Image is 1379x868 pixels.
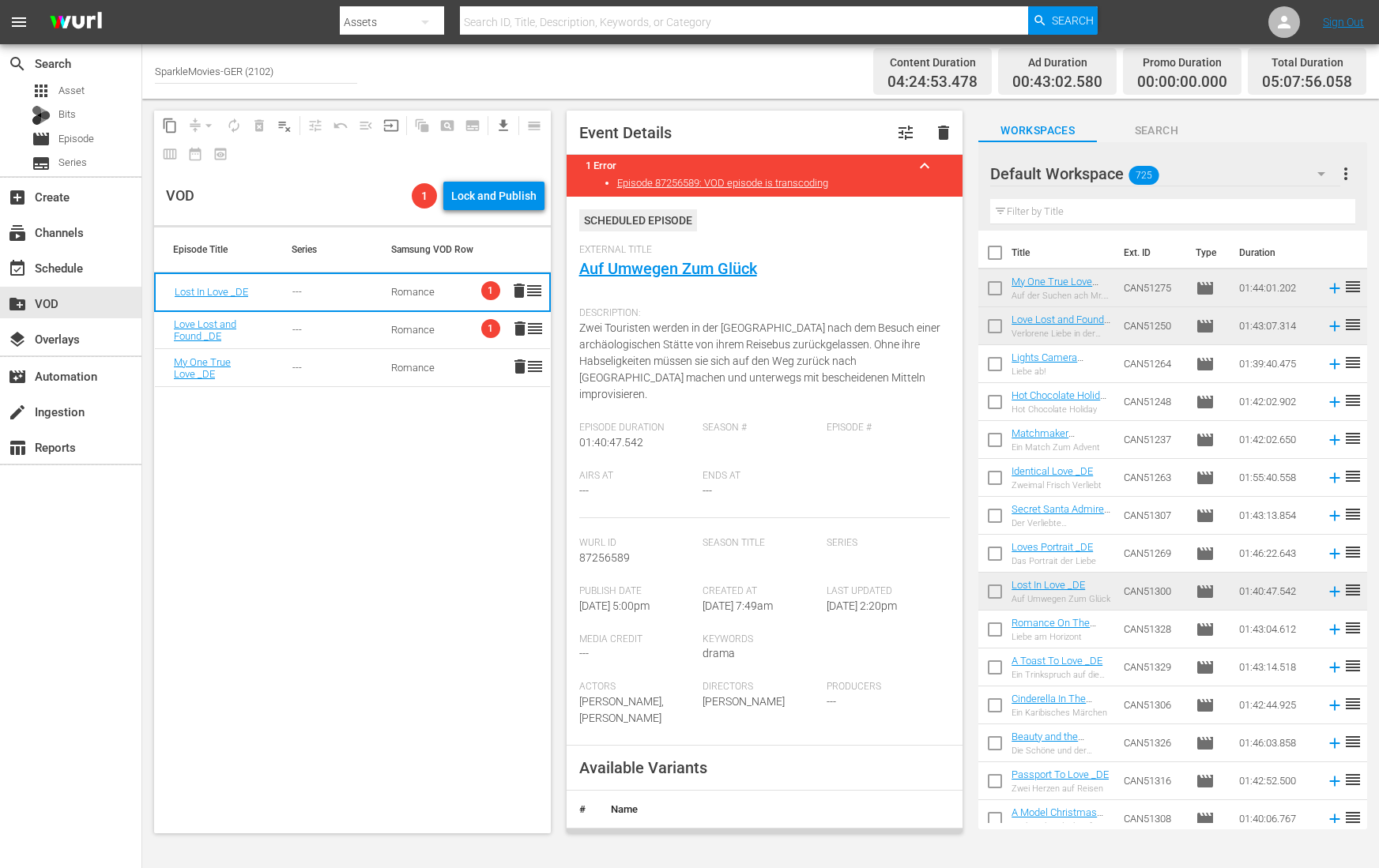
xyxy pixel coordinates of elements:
a: Secret Santa Admirer _DE [1012,503,1110,527]
span: reorder [1343,808,1362,827]
span: View Backup [208,141,233,167]
span: --- [579,484,589,497]
a: Episode 87256589: VOD episode is transcoding [617,177,828,189]
div: --- [292,362,353,374]
span: content_copy [162,118,178,133]
button: delete [510,281,529,300]
span: reorder [1343,467,1362,486]
span: Episode [1196,393,1215,411]
td: 01:55:40.558 [1233,459,1320,497]
span: Episode [1196,317,1215,336]
span: Remove Gaps & Overlaps [183,113,221,138]
td: CAN51263 [1117,459,1189,497]
div: Ein Karibisches Märchen [1012,708,1111,718]
div: Verlorene Liebe in der Wildnis [1012,329,1111,339]
span: Episode [1196,355,1215,374]
span: Clear Lineup [272,113,297,138]
span: menu [9,13,28,32]
td: CAN51307 [1117,497,1189,535]
svg: Add to Schedule [1326,583,1343,600]
span: Overlays [8,330,27,349]
span: Month Calendar View [183,141,208,167]
span: Asset [58,83,85,99]
a: Lost In Love _DE [1012,579,1085,591]
span: Customize Event [896,123,915,142]
td: CAN51269 [1117,535,1189,573]
div: Weihnachtsglück auf Umwegen [1012,821,1111,832]
span: reorder [1343,429,1362,448]
span: reorder [1343,581,1362,599]
div: Auf Umwegen Zum Glück [1012,594,1110,604]
span: 87256589 [579,551,630,564]
td: 01:46:03.858 [1233,724,1320,762]
span: Channels [8,224,27,242]
span: Series [827,537,943,550]
span: more_vert [1336,164,1355,183]
svg: Add to Schedule [1326,355,1343,373]
span: Episode [1196,658,1215,677]
span: reorder [1343,353,1362,372]
span: Episode [1196,430,1215,449]
span: reorder [1343,694,1362,713]
span: Search [1052,6,1094,35]
div: Zwei Herzen auf Reisen [1012,783,1109,794]
button: delete [511,357,529,376]
td: 01:43:14.518 [1233,648,1320,686]
span: VOD [8,295,27,314]
svg: Add to Schedule [1326,735,1343,752]
div: Bits [32,106,51,125]
div: Der Verliebte Weihnachtswichtel [1012,518,1111,528]
div: Content Duration [887,51,978,73]
span: Episode Duration [579,422,695,434]
button: delete [925,114,963,152]
td: 01:43:13.854 [1233,497,1320,535]
div: Ein Match Zum Advent [1012,442,1111,453]
td: 01:42:02.902 [1233,383,1320,421]
td: CAN51237 [1117,421,1189,459]
span: Loop Content [221,113,247,138]
div: Ad Duration [1012,51,1102,73]
span: Create [8,188,27,207]
div: Zweimal Frisch Verliebt [1012,480,1102,490]
span: Wurl Id [579,537,695,550]
a: Matchmaker Christmas _DE [1012,427,1078,451]
td: 01:44:01.202 [1233,269,1320,307]
th: Samsung VOD Row [372,227,471,272]
svg: Add to Schedule [1326,431,1343,449]
span: Airs At [579,470,695,483]
div: Romance [391,286,452,298]
svg: Add to Schedule [1326,545,1343,562]
span: Select an event to delete [247,113,272,138]
svg: Add to Schedule [1326,318,1343,335]
td: CAN51308 [1117,800,1189,838]
th: Type [1186,231,1230,275]
span: Series [32,154,51,173]
span: [DATE] 7:49am [703,599,773,612]
span: Episode [1196,620,1215,639]
span: Asset [32,81,51,100]
a: Loves Portrait _DE [1012,541,1093,553]
a: Romance On The Ranch _DE [1012,617,1096,641]
svg: Add to Schedule [1326,621,1343,638]
button: tune [887,114,925,152]
span: playlist_remove_outlined [277,118,292,133]
span: Episode [1196,582,1215,601]
span: Series [58,155,87,171]
span: reorder [526,357,544,376]
td: CAN51248 [1117,383,1189,421]
span: [PERSON_NAME],[PERSON_NAME] [579,695,664,724]
span: Ingestion [8,403,27,422]
span: Created At [703,585,819,598]
span: 725 [1129,159,1159,192]
span: Episode [1196,734,1215,753]
td: 1 [567,829,598,860]
a: Love Lost and Found _DE [1012,314,1110,337]
span: reorder [1343,770,1362,789]
span: Episode [1196,772,1215,791]
span: reorder [1343,505,1362,524]
button: delete [511,319,529,338]
a: A Model Christmas _DE [1012,806,1103,830]
span: Episode [1196,506,1215,525]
